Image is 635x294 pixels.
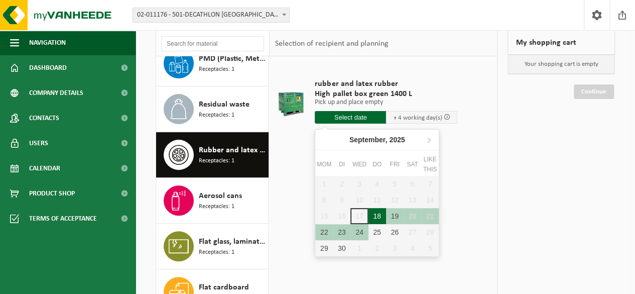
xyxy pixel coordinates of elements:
[317,161,331,168] font: mom
[320,228,328,236] font: 22
[390,161,400,168] font: Fri
[29,140,48,147] font: Users
[373,212,381,220] font: 18
[29,215,97,223] font: Terms of acceptance
[372,161,382,168] font: do
[315,90,412,98] font: High pallet box green 1400 L
[156,178,269,224] button: Aerosol cans Receptacles: 1
[320,244,328,252] font: 29
[357,244,361,252] font: 1
[525,61,598,67] font: Your shopping cart is empty
[29,39,66,47] font: Navigation
[199,192,242,200] font: Aerosol cans
[137,11,349,19] font: 02-011176 - 501-DECATHLON [GEOGRAPHIC_DATA] - [GEOGRAPHIC_DATA]
[199,55,375,63] font: PMD (Plastic, Metal, Beverage Cartons) (companies)
[29,115,59,122] font: Contacts
[156,132,269,178] button: Rubber and latex rubber Receptacles: 1
[315,80,398,88] font: rubber and latex rubber
[315,111,386,124] input: Select date
[393,244,397,252] font: 3
[574,84,614,99] a: Continue
[516,39,576,47] font: My shopping cart
[338,228,346,236] font: 23
[352,161,366,168] font: Wed
[199,112,234,118] font: Receptacles: 1
[199,146,283,154] font: Rubber and latex rubber
[275,40,388,48] font: Selection of recipient and planning
[423,156,437,173] font: Like this
[338,244,346,252] font: 30
[29,89,83,97] font: Company details
[199,158,234,164] font: Receptacles: 1
[199,101,249,109] font: Residual waste
[373,228,381,236] font: 25
[389,136,405,144] font: 2025
[199,238,268,246] font: Flat glass, laminated
[391,212,399,220] font: 19
[349,136,387,144] font: September,
[29,64,67,72] font: Dashboard
[29,165,60,172] font: Calendar
[156,86,269,132] button: Residual waste Receptacles: 1
[133,8,289,22] span: 02-011176 - 501-DECATHLON BRUGGE - BRUGGE
[393,115,442,121] font: + 4 working day(s)
[375,244,379,252] font: 2
[315,99,383,106] font: Pick up and place empty
[199,204,234,210] font: Receptacles: 1
[355,228,363,236] font: 24
[581,88,606,95] font: Continue
[156,224,269,269] button: Flat glass, laminated Receptacles: 1
[156,41,269,86] button: PMD (Plastic, Metal, Beverage Cartons) (companies) Receptacles: 1
[133,8,290,23] span: 02-011176 - 501-DECATHLON BRUGGE - BRUGGE
[407,161,418,168] font: Sat
[199,283,249,291] font: Flat cardboard
[199,249,234,255] font: Receptacles: 1
[29,190,75,198] font: Product Shop
[391,228,399,236] font: 26
[339,161,345,168] font: di
[199,66,234,72] font: Receptacles: 1
[161,36,264,51] input: Search for material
